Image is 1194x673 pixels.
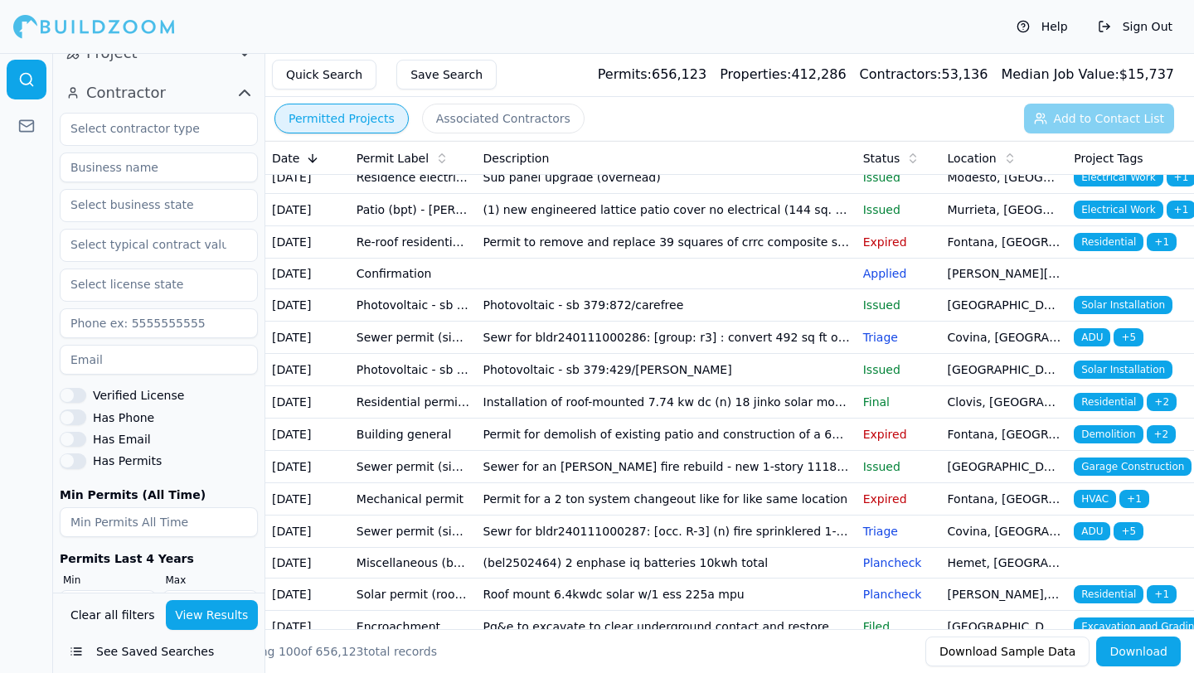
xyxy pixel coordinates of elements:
td: Residence electrical [350,162,477,194]
input: Select typical contract value [61,230,236,259]
label: Has Permits [93,455,162,467]
button: Download Sample Data [925,637,1090,666]
span: Electrical Work [1074,201,1162,219]
td: Clovis, [GEOGRAPHIC_DATA] [941,386,1068,419]
td: Covina, [GEOGRAPHIC_DATA] [941,516,1068,548]
div: Permit Label [357,150,470,167]
div: Date [272,150,343,167]
div: Showing of total records [226,643,437,660]
button: Download [1096,637,1181,666]
td: Photovoltaic - sb 379 [350,354,477,386]
button: Quick Search [272,60,376,90]
span: Electrical Work [1074,168,1162,186]
td: [DATE] [265,194,350,226]
td: [DATE] [265,483,350,516]
span: Garage Construction [1074,458,1192,476]
label: Min [63,574,156,587]
td: [DATE] [265,386,350,419]
span: HVAC [1074,490,1116,508]
p: Expired [863,426,934,443]
button: View Results [166,600,259,630]
td: [DATE] [265,289,350,322]
td: Re-roof residential permit [350,226,477,259]
p: Issued [863,169,934,186]
button: Associated Contractors [422,104,585,133]
div: 53,136 [860,65,988,85]
p: Triage [863,523,934,540]
td: [DATE] [265,259,350,289]
span: + 2 [1147,425,1177,443]
td: Sewer permit (simple) - county [350,322,477,354]
td: (bel2502464) 2 enphase iq batteries 10kwh total [477,548,857,579]
td: Solar permit (roof) - single family [350,579,477,611]
input: Min Permits Last 4 Years [60,590,156,620]
span: ADU [1074,328,1110,346]
button: Help [1008,13,1076,40]
span: Properties: [720,66,791,82]
td: Covina, [GEOGRAPHIC_DATA] [941,322,1068,354]
td: Roof mount 6.4kwdc solar w/1 ess 225a mpu [477,579,857,611]
p: Issued [863,297,934,313]
td: [DATE] [265,611,350,643]
div: 656,123 [598,65,706,85]
input: Min Permits All Time [60,507,258,537]
td: [DATE] [265,548,350,579]
td: [GEOGRAPHIC_DATA], [GEOGRAPHIC_DATA] [941,451,1068,483]
div: Description [483,150,850,167]
p: Triage [863,329,934,346]
p: Issued [863,361,934,378]
span: Contractor [86,81,166,104]
td: Residential permit application [350,386,477,419]
span: + 5 [1114,328,1143,346]
input: Select business state [61,190,236,220]
label: Verified License [93,390,184,401]
span: 656,123 [316,645,364,658]
td: Sewer for an [PERSON_NAME] fire rebuild - new 1-story 1118 sf single family residence (3 bedrooms... [477,451,857,483]
td: Sewr for bldr240111000286: [group: r3] : convert 492 sq ft of (e) garage to attached jadu (1 bedr... [477,322,857,354]
span: + 5 [1114,522,1143,540]
td: [DATE] [265,226,350,259]
td: Permit to remove and replace 39 squares of crrc composite shingle on single family dwelling and a... [477,226,857,259]
p: Filed [863,618,934,635]
input: Max Permits Last 4 Years [163,590,259,620]
p: Issued [863,201,934,218]
td: Hemet, [GEOGRAPHIC_DATA] [941,548,1068,579]
p: Expired [863,234,934,250]
span: Residential [1074,585,1143,603]
div: Location [948,150,1061,167]
span: + 2 [1147,393,1177,411]
td: Permit for demolish of existing patio and construction of a 605 sf solid patio cover attached to ... [477,419,857,451]
div: Permits Last 4 Years [60,550,258,567]
td: [GEOGRAPHIC_DATA], [GEOGRAPHIC_DATA] [941,611,1068,643]
span: Median Job Value: [1001,66,1119,82]
label: Max [166,574,259,587]
td: Sewer permit (simple) - county [350,451,477,483]
td: Photovoltaic - sb 379:429/[PERSON_NAME] [477,354,857,386]
div: Status [863,150,934,167]
input: Select license state [61,269,236,299]
button: Permitted Projects [274,104,409,133]
td: Encroachment [350,611,477,643]
td: Permit for a 2 ton system changeout like for like same location [477,483,857,516]
span: Solar Installation [1074,361,1172,379]
input: Phone ex: 5555555555 [60,308,258,338]
p: Applied [863,265,934,282]
td: [DATE] [265,354,350,386]
span: Solar Installation [1074,296,1172,314]
input: Business name [60,153,258,182]
td: Fontana, [GEOGRAPHIC_DATA] [941,483,1068,516]
td: [DATE] [265,419,350,451]
td: Sewer permit (simple) - county [350,516,477,548]
td: Confirmation [350,259,477,289]
span: Permits: [598,66,652,82]
div: 412,286 [720,65,846,85]
input: Select contractor type [61,114,236,143]
td: [DATE] [265,451,350,483]
button: See Saved Searches [60,637,258,666]
td: Sewr for bldr240111000287: [occ. R-3] (n) fire sprinklered 1-story 800 sq ft detached adu (2 bedr... [477,516,857,548]
p: Final [863,394,934,410]
td: Miscellaneous (bxx) - othcn - other construction [350,548,477,579]
div: Project Tags [1074,150,1187,167]
input: Email [60,345,258,375]
td: [DATE] [265,162,350,194]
